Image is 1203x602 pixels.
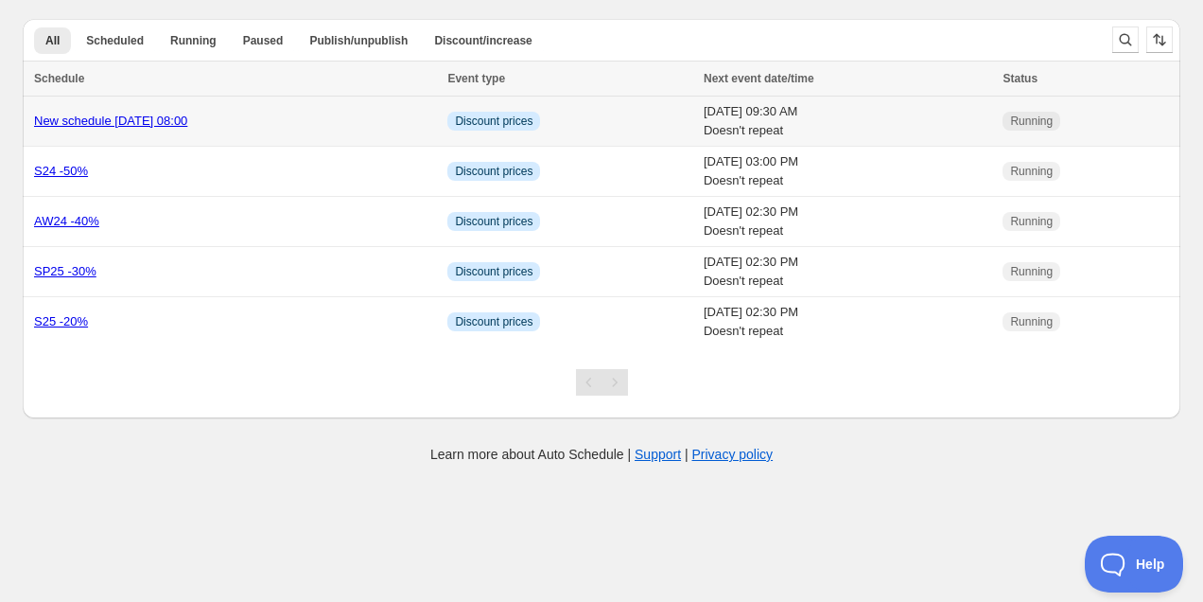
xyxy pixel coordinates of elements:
[34,264,96,278] a: SP25 -30%
[1010,264,1053,279] span: Running
[34,72,84,85] span: Schedule
[430,445,773,464] p: Learn more about Auto Schedule | |
[698,197,997,247] td: [DATE] 02:30 PM Doesn't repeat
[455,164,532,179] span: Discount prices
[455,314,532,329] span: Discount prices
[455,264,532,279] span: Discount prices
[698,97,997,147] td: [DATE] 09:30 AM Doesn't repeat
[698,247,997,297] td: [DATE] 02:30 PM Doesn't repeat
[434,33,532,48] span: Discount/increase
[170,33,217,48] span: Running
[576,369,628,396] nav: Pagination
[1010,214,1053,229] span: Running
[447,72,505,85] span: Event type
[704,72,814,85] span: Next event date/time
[1085,536,1184,593] iframe: Toggle Customer Support
[243,33,284,48] span: Paused
[1010,164,1053,179] span: Running
[1010,314,1053,329] span: Running
[34,164,88,178] a: S24 -50%
[635,447,681,462] a: Support
[34,114,187,128] a: New schedule [DATE] 08:00
[86,33,144,48] span: Scheduled
[34,214,99,228] a: AW24 -40%
[698,147,997,197] td: [DATE] 03:00 PM Doesn't repeat
[45,33,60,48] span: All
[455,214,532,229] span: Discount prices
[1146,27,1173,53] button: Sort the results
[692,447,774,462] a: Privacy policy
[1002,72,1037,85] span: Status
[1112,27,1139,53] button: Search and filter results
[34,314,88,328] a: S25 -20%
[455,114,532,129] span: Discount prices
[309,33,408,48] span: Publish/unpublish
[1010,114,1053,129] span: Running
[698,297,997,347] td: [DATE] 02:30 PM Doesn't repeat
